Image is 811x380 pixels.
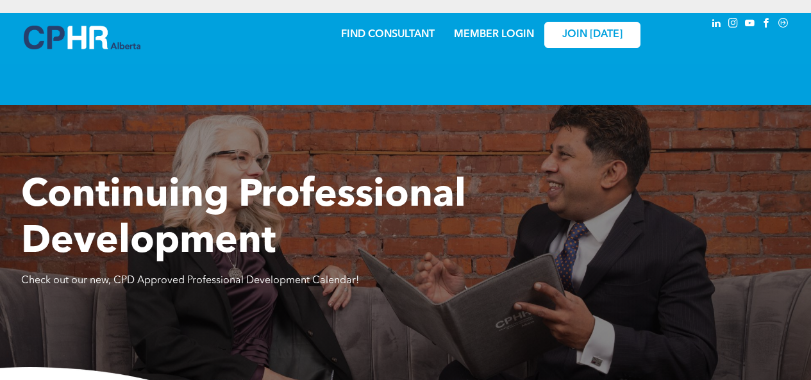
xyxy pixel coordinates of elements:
[562,29,623,41] span: JOIN [DATE]
[341,29,435,40] a: FIND CONSULTANT
[544,22,640,48] a: JOIN [DATE]
[776,16,790,33] a: Social network
[21,177,466,261] span: Continuing Professional Development
[24,26,140,49] img: A blue and white logo for cp alberta
[743,16,757,33] a: youtube
[454,29,534,40] a: MEMBER LOGIN
[760,16,774,33] a: facebook
[21,276,359,286] span: Check out our new, CPD Approved Professional Development Calendar!
[726,16,740,33] a: instagram
[710,16,724,33] a: linkedin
